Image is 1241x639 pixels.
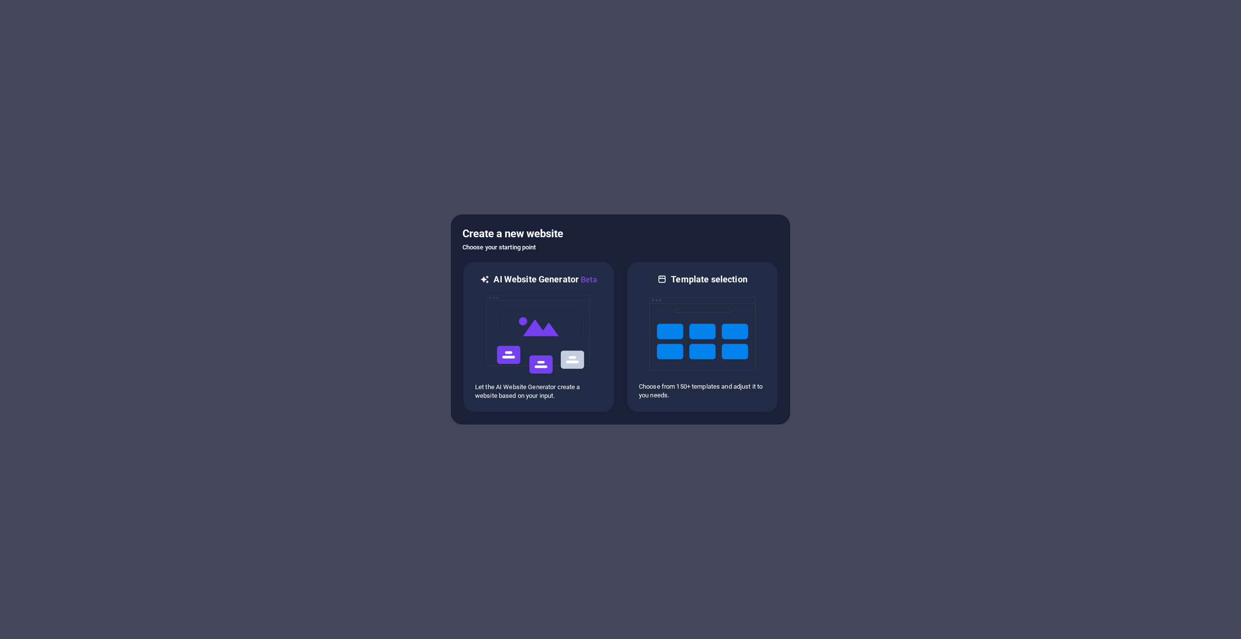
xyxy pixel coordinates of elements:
h6: AI Website Generator [493,274,597,286]
div: AI Website GeneratorBetaaiLet the AI Website Generator create a website based on your input. [462,261,615,413]
h5: Create a new website [462,226,779,242]
p: Choose from 150+ templates and adjust it to you needs. [639,382,766,400]
img: ai [485,286,592,383]
span: Beta [579,275,597,284]
p: Let the AI Website Generator create a website based on your input. [475,383,602,400]
h6: Choose your starting point [462,242,779,253]
div: Template selectionChoose from 150+ templates and adjust it to you needs. [626,261,779,413]
h6: Template selection [671,274,747,285]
